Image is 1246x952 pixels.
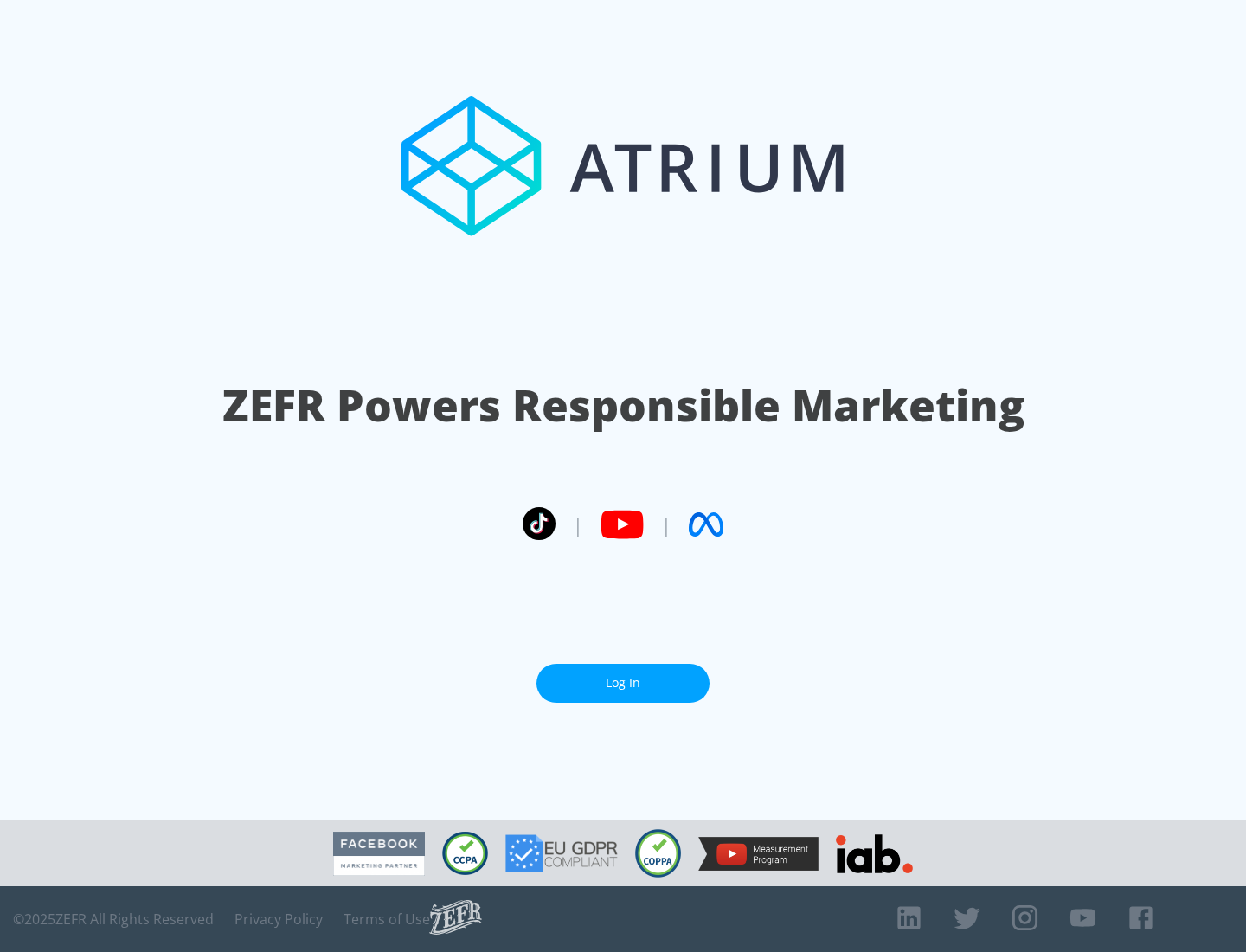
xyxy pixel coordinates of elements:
span: | [661,511,671,537]
h1: ZEFR Powers Responsible Marketing [222,376,1024,435]
span: © 2025 ZEFR All Rights Reserved [13,910,214,928]
img: IAB [836,834,913,873]
img: GDPR Compliant [505,834,618,872]
a: Privacy Policy [234,910,323,928]
img: COPPA Compliant [635,829,681,878]
span: | [573,511,583,537]
img: YouTube Measurement Program [698,837,819,871]
img: Facebook Marketing Partner [333,832,425,876]
img: CCPA Compliant [442,832,488,875]
a: Terms of Use [344,910,430,928]
a: Log In [536,664,710,703]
